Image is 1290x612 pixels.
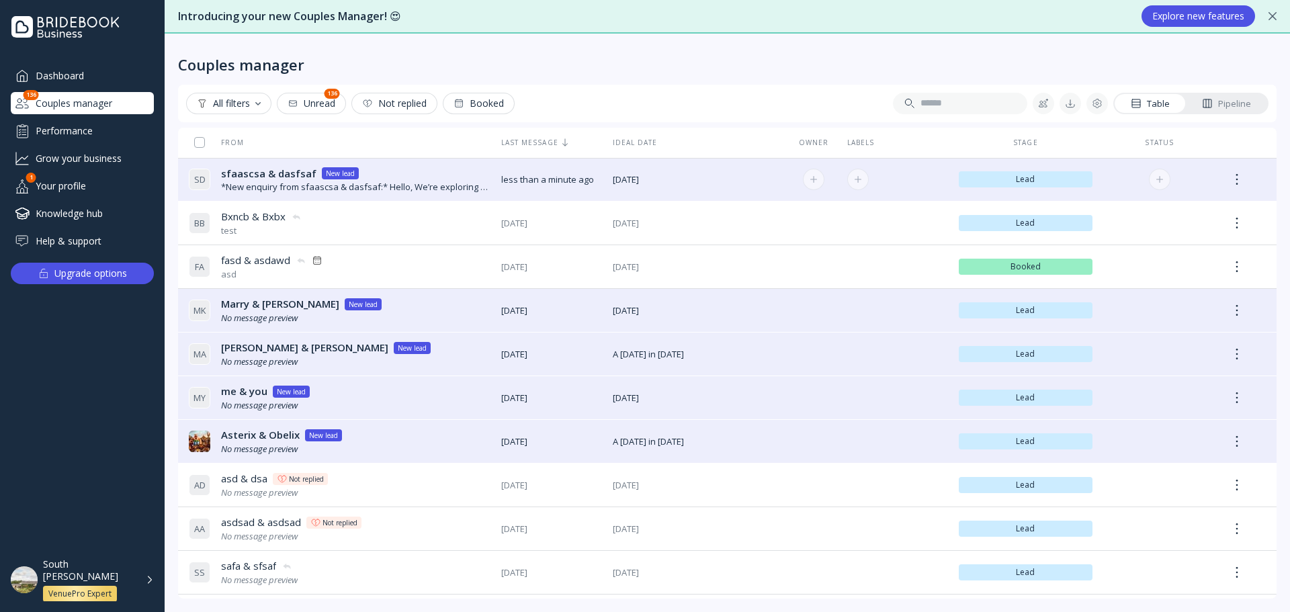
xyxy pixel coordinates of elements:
[189,212,210,234] div: B B
[964,174,1088,185] span: Lead
[221,486,298,498] i: No message preview
[189,562,210,583] div: S S
[501,392,602,404] span: [DATE]
[221,167,316,181] span: sfaascsa & dasfsaf
[11,92,154,114] a: Couples manager136
[189,138,244,147] div: From
[24,90,39,100] div: 136
[178,55,304,74] div: Couples manager
[277,386,306,397] div: New lead
[501,304,602,317] span: [DATE]
[847,138,948,147] div: Labels
[501,479,602,492] span: [DATE]
[11,92,154,114] div: Couples manager
[325,89,340,99] div: 136
[613,217,781,230] span: [DATE]
[964,305,1088,316] span: Lead
[289,474,324,484] div: Not replied
[221,312,298,324] i: No message preview
[964,567,1088,578] span: Lead
[613,566,781,579] span: [DATE]
[1152,11,1244,21] div: Explore new features
[501,348,602,361] span: [DATE]
[186,93,271,114] button: All filters
[613,479,781,492] span: [DATE]
[178,9,1128,24] div: Introducing your new Couples Manager! 😍
[221,210,286,224] span: Bxncb & Bxbx
[11,64,154,87] a: Dashboard
[221,530,298,542] i: No message preview
[221,472,267,486] span: asd & dsa
[11,120,154,142] a: Performance
[221,224,302,237] div: test
[11,566,38,593] img: dpr=1,fit=cover,g=face,w=48,h=48
[221,181,490,193] div: *New enquiry from sfaascsa & dasfsaf:* Hello, We’re exploring options for our wedding venue, and ...
[11,175,154,197] div: Your profile
[349,299,378,310] div: New lead
[189,169,210,190] div: S D
[501,261,602,273] span: [DATE]
[221,253,290,267] span: fasd & asdawd
[221,268,322,281] div: asd
[959,138,1093,147] div: Stage
[189,387,210,408] div: M Y
[964,349,1088,359] span: Lead
[398,343,427,353] div: New lead
[613,173,781,186] span: [DATE]
[501,566,602,579] span: [DATE]
[309,430,338,441] div: New lead
[501,523,602,535] span: [DATE]
[501,138,602,147] div: Last message
[613,138,781,147] div: Ideal date
[189,431,210,452] img: dpr=1,fit=cover,g=face,w=32,h=32
[189,256,210,277] div: F A
[791,138,836,147] div: Owner
[1103,138,1215,147] div: Status
[613,348,781,361] span: A [DATE] in [DATE]
[613,523,781,535] span: [DATE]
[326,168,355,179] div: New lead
[221,515,301,529] span: asdsad & asdsad
[189,518,210,539] div: A A
[501,217,602,230] span: [DATE]
[613,435,781,448] span: A [DATE] in [DATE]
[189,300,210,321] div: M K
[197,98,261,109] div: All filters
[454,98,504,109] div: Booked
[221,428,300,442] span: Asterix & Obelix
[43,558,138,582] div: South [PERSON_NAME]
[1142,5,1255,27] button: Explore new features
[11,202,154,224] div: Knowledge hub
[11,230,154,252] a: Help & support
[443,93,515,114] button: Booked
[501,173,602,186] span: less than a minute ago
[613,304,781,317] span: [DATE]
[221,384,267,398] span: me & you
[221,355,298,367] i: No message preview
[964,218,1088,228] span: Lead
[221,399,298,411] i: No message preview
[221,341,388,355] span: [PERSON_NAME] & [PERSON_NAME]
[11,147,154,169] a: Grow your business
[964,392,1088,403] span: Lead
[48,588,112,599] div: VenuePro Expert
[189,343,210,365] div: M A
[613,392,781,404] span: [DATE]
[964,480,1088,490] span: Lead
[11,175,154,197] a: Your profile1
[11,263,154,284] button: Upgrade options
[964,436,1088,447] span: Lead
[54,264,127,283] div: Upgrade options
[189,474,210,496] div: A D
[322,517,357,528] div: Not replied
[221,297,339,311] span: Marry & [PERSON_NAME]
[501,435,602,448] span: [DATE]
[26,173,36,183] div: 1
[221,443,298,455] i: No message preview
[221,574,298,586] i: No message preview
[288,98,335,109] div: Unread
